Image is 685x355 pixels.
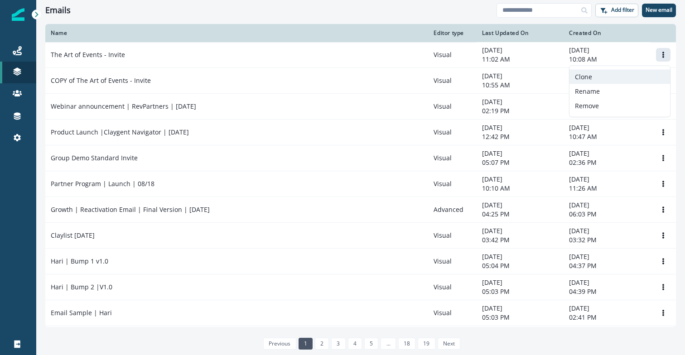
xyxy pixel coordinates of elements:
[482,46,558,55] p: [DATE]
[569,304,645,313] p: [DATE]
[569,99,670,113] button: Remove
[51,102,196,111] p: Webinar announcement | RevPartners | [DATE]
[569,278,645,287] p: [DATE]
[45,5,71,15] h1: Emails
[51,205,210,214] p: Growth | Reactivation Email | Final Version | [DATE]
[45,68,676,94] a: COPY of The Art of Events - InviteVisual[DATE]10:55 AM[DATE]10:55 AMOptions
[482,158,558,167] p: 05:07 PM
[45,300,676,326] a: Email Sample | HariVisual[DATE]05:03 PM[DATE]02:41 PMOptions
[51,179,154,188] p: Partner Program | Launch | 08/18
[45,120,676,145] a: Product Launch |Claygent Navigator | [DATE]Visual[DATE]12:42 PM[DATE]10:47 AMOptions
[482,184,558,193] p: 10:10 AM
[646,7,672,13] p: New email
[364,338,378,350] a: Page 5
[569,29,645,37] div: Created On
[482,278,558,287] p: [DATE]
[656,254,671,268] button: Options
[482,226,558,235] p: [DATE]
[569,210,645,219] p: 06:03 PM
[482,261,558,270] p: 05:04 PM
[482,235,558,245] p: 03:42 PM
[482,132,558,141] p: 12:42 PM
[569,55,645,64] p: 10:08 AM
[428,120,477,145] td: Visual
[656,151,671,165] button: Options
[51,257,108,266] p: Hari | Bump 1 v1.0
[428,145,477,171] td: Visual
[428,274,477,300] td: Visual
[45,197,676,223] a: Growth | Reactivation Email | Final Version | [DATE]Advanced[DATE]04:25 PM[DATE]06:03 PMOptions
[656,229,671,242] button: Options
[428,94,477,120] td: Visual
[482,252,558,261] p: [DATE]
[438,338,460,350] a: Next page
[51,76,151,85] p: COPY of The Art of Events - Invite
[482,287,558,296] p: 05:03 PM
[482,304,558,313] p: [DATE]
[434,29,471,37] div: Editor type
[428,223,477,249] td: Visual
[569,175,645,184] p: [DATE]
[656,125,671,139] button: Options
[315,338,329,350] a: Page 2
[428,326,477,352] td: Visual
[569,149,645,158] p: [DATE]
[428,249,477,274] td: Visual
[482,175,558,184] p: [DATE]
[569,184,645,193] p: 11:26 AM
[569,226,645,235] p: [DATE]
[656,48,671,62] button: Options
[482,97,558,106] p: [DATE]
[428,197,477,223] td: Advanced
[482,81,558,90] p: 10:55 AM
[569,46,645,55] p: [DATE]
[569,287,645,296] p: 04:39 PM
[482,149,558,158] p: [DATE]
[482,106,558,115] p: 02:19 PM
[482,123,558,132] p: [DATE]
[569,252,645,261] p: [DATE]
[418,338,435,350] a: Page 19
[656,203,671,216] button: Options
[45,274,676,300] a: Hari | Bump 2 |V1.0Visual[DATE]05:03 PM[DATE]04:39 PMOptions
[656,280,671,294] button: Options
[348,338,362,350] a: Page 4
[569,261,645,270] p: 04:37 PM
[569,201,645,210] p: [DATE]
[51,308,112,317] p: Email Sample | Hari
[428,171,477,197] td: Visual
[51,50,125,59] p: The Art of Events - Invite
[569,235,645,245] p: 03:32 PM
[45,171,676,197] a: Partner Program | Launch | 08/18Visual[DATE]10:10 AM[DATE]11:26 AMOptions
[482,29,558,37] div: Last Updated On
[428,68,477,94] td: Visual
[569,84,670,99] button: Rename
[482,210,558,219] p: 04:25 PM
[428,300,477,326] td: Visual
[595,4,638,17] button: Add filter
[299,338,313,350] a: Page 1 is your current page
[12,8,24,21] img: Inflection
[45,145,676,171] a: Group Demo Standard InviteVisual[DATE]05:07 PM[DATE]02:36 PMOptions
[428,42,477,68] td: Visual
[398,338,415,350] a: Page 18
[569,158,645,167] p: 02:36 PM
[51,29,423,37] div: Name
[482,72,558,81] p: [DATE]
[45,223,676,249] a: Claylist [DATE]Visual[DATE]03:42 PM[DATE]03:32 PMOptions
[51,154,138,163] p: Group Demo Standard Invite
[611,7,634,13] p: Add filter
[569,123,645,132] p: [DATE]
[642,4,676,17] button: New email
[656,306,671,320] button: Options
[482,55,558,64] p: 11:02 AM
[45,94,676,120] a: Webinar announcement | RevPartners | [DATE]Visual[DATE]02:19 PM[DATE]03:48 PMOptions
[482,313,558,322] p: 05:03 PM
[51,231,95,240] p: Claylist [DATE]
[45,42,676,68] a: The Art of Events - InviteVisual[DATE]11:02 AM[DATE]10:08 AMOptionsCloneRenameRemove
[569,313,645,322] p: 02:41 PM
[45,326,676,352] a: [Template] Webinar Follow UpVisual[DATE]10:49 AM[DATE]12:43 PMOptions
[261,338,460,350] ul: Pagination
[331,338,345,350] a: Page 3
[381,338,396,350] a: Jump forward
